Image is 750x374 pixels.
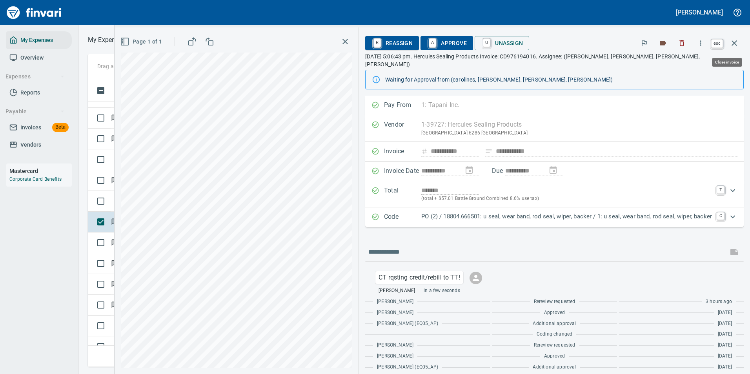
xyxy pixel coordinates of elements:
span: Reassign [371,36,413,50]
a: Corporate Card Benefits [9,176,62,182]
span: Reports [20,88,40,98]
span: Additional approval [533,363,576,371]
span: in a few seconds [424,287,460,295]
a: R [373,38,381,47]
span: [DATE] [718,320,732,328]
span: [PERSON_NAME] [379,287,415,295]
p: PO (2) / 18804.666501: u seal, wear band, rod seal, wiper, backer / 1: u seal, wear band, rod sea... [421,212,712,221]
span: Overview [20,53,44,63]
span: [PERSON_NAME] [377,309,413,317]
a: C [717,212,725,220]
span: Has messages [111,178,119,183]
button: AApprove [421,36,473,50]
button: [PERSON_NAME] [674,6,725,18]
button: Labels [654,34,672,52]
a: A [429,38,436,47]
nav: breadcrumb [88,35,125,45]
div: Click for options [375,271,463,284]
div: Waiting for Approval from (carolines, [PERSON_NAME], [PERSON_NAME], [PERSON_NAME]) [385,73,737,87]
a: Overview [6,49,72,67]
span: Has messages [111,240,119,245]
a: esc [711,39,723,48]
span: Page 1 of 1 [122,37,162,47]
span: [PERSON_NAME] (EQ05_AP) [377,363,438,371]
span: Has messages [111,281,119,287]
a: InvoicesBeta [6,119,72,136]
span: Has messages [111,261,119,266]
span: Vendors [20,140,41,150]
span: Unassign [481,36,523,50]
span: Has messages [111,115,119,120]
span: [PERSON_NAME] [377,298,413,306]
div: Expand [365,181,744,207]
span: [PERSON_NAME] [377,341,413,349]
h5: [PERSON_NAME] [676,8,723,16]
span: Approve [427,36,467,50]
p: (total + $57.01 Battle Ground Combined 8.6% use tax) [421,195,712,203]
a: Reports [6,84,72,102]
span: Invoices [20,123,41,133]
span: This records your message into the invoice and notifies anyone mentioned [725,243,744,261]
span: Approved [544,352,565,360]
a: T [717,186,725,194]
span: [DATE] [718,352,732,360]
p: My Expenses [88,35,125,45]
button: Expenses [2,69,68,84]
span: [DATE] [718,309,732,317]
span: Rereview requested [534,341,575,349]
span: Beta [52,123,69,132]
span: Rereview requested [534,298,575,306]
a: My Expenses [6,31,72,49]
button: RReassign [365,36,419,50]
button: UUnassign [475,36,529,50]
span: Has messages [111,136,119,141]
div: Expand [365,207,744,227]
span: [PERSON_NAME] (EQ05_AP) [377,320,438,328]
span: Approved [544,309,565,317]
a: U [483,38,490,47]
span: [DATE] [718,341,732,349]
h6: Mastercard [9,167,72,175]
p: Drag a column heading here to group the table [97,62,212,70]
button: Payable [2,104,68,119]
span: Expenses [5,72,65,82]
span: My Expenses [20,35,53,45]
a: Vendors [6,136,72,154]
span: Alert [114,86,126,95]
button: Page 1 of 1 [118,34,165,49]
p: CT rqsting credit/rebill to TT! [379,273,460,282]
span: [DATE] [718,330,732,338]
img: Finvari [5,3,64,22]
span: Has messages [111,219,119,224]
span: Alert [114,86,137,95]
p: [DATE] 5:06:43 pm. Hercules Sealing Products Invoice: CD976194016. Assignee: ([PERSON_NAME], [PER... [365,53,744,68]
p: Code [384,212,421,222]
span: Additional approval [533,320,576,328]
span: [DATE] [718,363,732,371]
span: Coding changed [537,330,572,338]
span: 3 hours ago [706,298,732,306]
p: Total [384,186,421,203]
span: [PERSON_NAME] [377,352,413,360]
span: Has messages [111,302,119,307]
span: Payable [5,107,65,116]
